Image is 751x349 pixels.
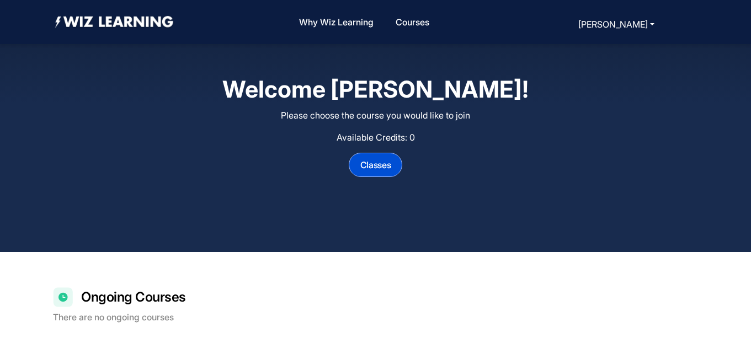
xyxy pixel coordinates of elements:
[83,109,669,122] p: Please choose the course you would like to join
[295,10,378,34] a: Why Wiz Learning
[53,313,698,323] h2: There are no ongoing courses
[575,17,658,32] button: [PERSON_NAME]
[83,75,669,104] h2: Welcome [PERSON_NAME]!
[83,131,669,144] p: Available Credits: 0
[81,288,186,305] h2: Ongoing Courses
[349,153,403,177] button: Classes
[391,10,434,34] a: Courses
